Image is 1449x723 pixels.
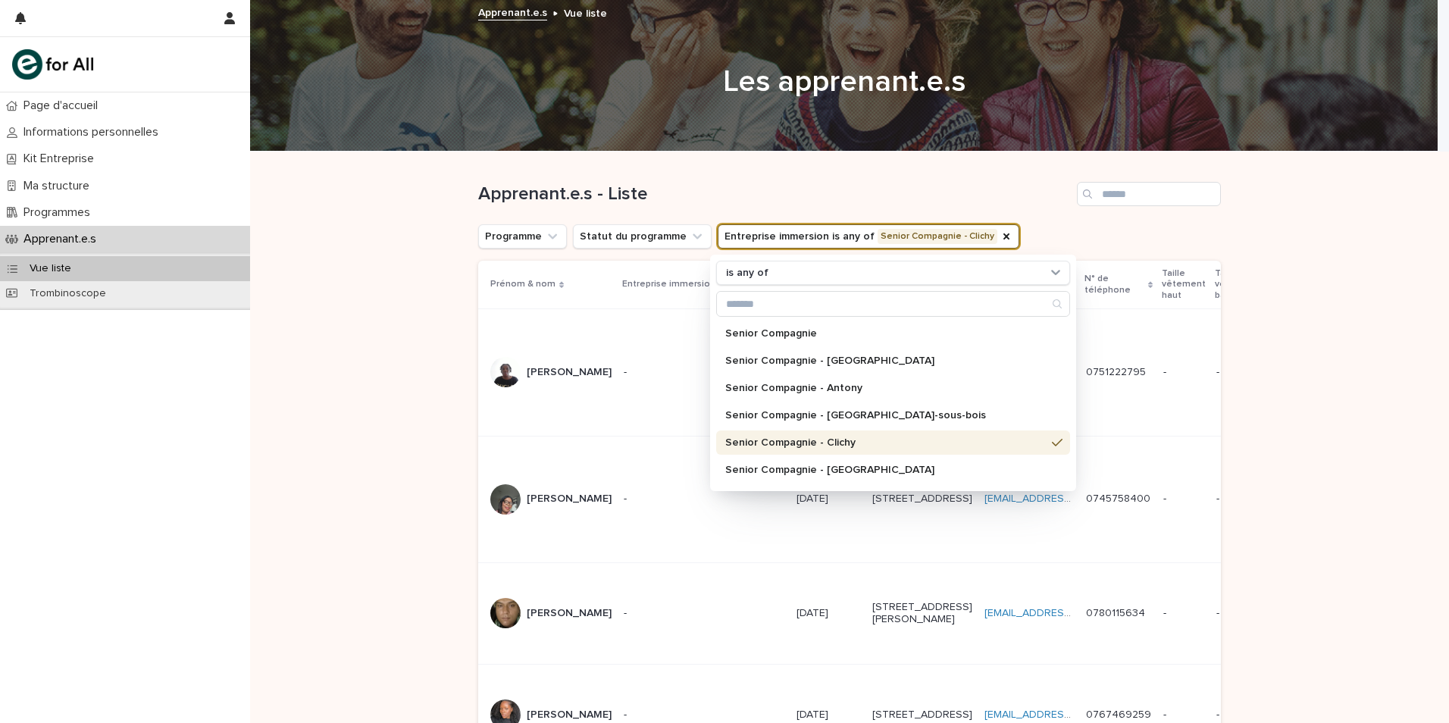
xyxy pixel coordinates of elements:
input: Search [717,292,1069,316]
p: [DATE] [796,706,831,721]
p: - [1216,607,1257,620]
p: [PERSON_NAME] [527,366,612,379]
input: Search [1077,182,1221,206]
p: - [1216,493,1257,505]
p: Taille vêtement bas [1215,265,1259,304]
p: [DATE] [796,490,831,505]
p: Apprenant.e.s [17,232,108,246]
p: - [624,493,784,505]
p: [PERSON_NAME] [527,493,612,505]
p: Kit Entreprise [17,152,106,166]
p: 0745758400 [1086,490,1153,505]
p: 0780115634 [1086,604,1148,620]
p: - [1216,366,1257,379]
p: - [624,607,784,620]
p: Programmes [17,205,102,220]
p: 0767469259 [1086,706,1154,721]
p: [PERSON_NAME] [527,607,612,620]
p: Trombinoscope [17,287,118,300]
p: 0751222795 [1086,363,1149,379]
p: - [1163,709,1204,721]
p: [STREET_ADDRESS][PERSON_NAME] [872,601,972,627]
p: Senior Compagnie - Antony [725,383,1046,393]
p: - [1216,709,1257,721]
p: Senior Compagnie - Clichy [725,437,1046,448]
p: Senior Compagnie - [GEOGRAPHIC_DATA] [725,465,1046,475]
button: Entreprise immersion [718,224,1019,249]
a: [EMAIL_ADDRESS][DOMAIN_NAME] [984,608,1156,618]
p: Senior Compagnie - [GEOGRAPHIC_DATA] [725,355,1046,366]
button: Statut du programme [573,224,712,249]
p: - [624,709,784,721]
p: [DATE] [796,604,831,620]
p: Senior Compagnie [725,328,1046,339]
p: Prénom & nom [490,276,556,293]
a: [EMAIL_ADDRESS][DOMAIN_NAME] [984,493,1156,504]
p: [STREET_ADDRESS] [872,493,972,505]
div: Search [716,291,1070,317]
p: Taille vêtement haut [1162,265,1206,304]
p: [PERSON_NAME] [527,709,612,721]
p: - [1163,607,1204,620]
h1: Les apprenant.e.s [473,64,1216,100]
a: Apprenant.e.s [478,3,547,20]
h1: Apprenant.e.s - Liste [478,183,1071,205]
p: - [1163,493,1204,505]
p: Vue liste [17,262,83,275]
p: - [1163,366,1204,379]
p: - [624,366,784,379]
button: Programme [478,224,567,249]
p: Senior Compagnie - [GEOGRAPHIC_DATA]-sous-bois [725,410,1046,421]
a: [EMAIL_ADDRESS][DOMAIN_NAME] [984,709,1156,720]
p: Entreprise immersion [622,276,715,293]
p: Vue liste [564,4,607,20]
p: N° de téléphone [1084,271,1144,299]
img: mHINNnv7SNCQZijbaqql [12,49,93,80]
p: Page d'accueil [17,99,110,113]
p: Informations personnelles [17,125,171,139]
p: Ma structure [17,179,102,193]
p: [STREET_ADDRESS] [872,709,972,721]
p: is any of [726,267,768,280]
